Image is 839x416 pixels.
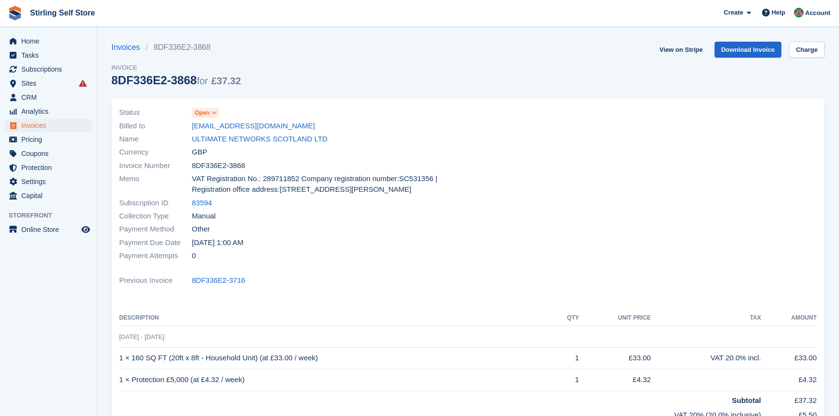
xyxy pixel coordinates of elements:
[5,62,92,76] a: menu
[21,48,79,62] span: Tasks
[192,211,216,222] span: Manual
[5,105,92,118] a: menu
[192,160,245,171] span: 8DF336E2-3868
[21,119,79,132] span: Invoices
[192,107,219,118] a: Open
[119,237,192,248] span: Payment Due Date
[119,224,192,235] span: Payment Method
[761,310,817,326] th: Amount
[579,347,651,369] td: £33.00
[119,121,192,132] span: Billed to
[79,79,87,87] i: Smart entry sync failures have occurred
[192,134,327,145] a: ULTIMATE NETWORKS SCOTLAND LTD
[192,173,462,195] span: VAT Registration No.: 289711852 Company registration number:SC531356 | Registration office addres...
[119,211,192,222] span: Collection Type
[5,223,92,236] a: menu
[21,161,79,174] span: Protection
[119,333,164,340] span: [DATE] - [DATE]
[192,237,243,248] time: 2025-09-05 00:00:00 UTC
[21,34,79,48] span: Home
[111,42,241,53] nav: breadcrumbs
[5,77,92,90] a: menu
[21,175,79,188] span: Settings
[761,369,817,391] td: £4.32
[21,62,79,76] span: Subscriptions
[553,310,579,326] th: QTY
[26,5,99,21] a: Stirling Self Store
[5,175,92,188] a: menu
[21,105,79,118] span: Analytics
[192,275,245,286] a: 8DF336E2-3716
[5,119,92,132] a: menu
[21,189,79,202] span: Capital
[211,76,241,86] span: £37.32
[119,369,553,391] td: 1 × Protection £5,000 (at £4.32 / week)
[5,189,92,202] a: menu
[119,198,192,209] span: Subscription ID
[192,121,315,132] a: [EMAIL_ADDRESS][DOMAIN_NAME]
[195,108,210,117] span: Open
[21,77,79,90] span: Sites
[119,250,192,262] span: Payment Attempts
[192,224,210,235] span: Other
[5,48,92,62] a: menu
[119,347,553,369] td: 1 × 160 SQ FT (20ft x 8ft - Household Unit) (at £33.00 / week)
[119,147,192,158] span: Currency
[553,347,579,369] td: 1
[80,224,92,235] a: Preview store
[553,369,579,391] td: 1
[192,198,212,209] a: 83594
[119,173,192,195] span: Memo
[111,42,146,53] a: Invoices
[111,63,241,73] span: Invoice
[119,134,192,145] span: Name
[21,147,79,160] span: Coupons
[5,34,92,48] a: menu
[119,275,192,286] span: Previous Invoice
[579,369,651,391] td: £4.32
[772,8,785,17] span: Help
[724,8,743,17] span: Create
[119,310,553,326] th: Description
[119,160,192,171] span: Invoice Number
[111,74,241,87] div: 8DF336E2-3868
[21,133,79,146] span: Pricing
[119,107,192,118] span: Status
[805,8,830,18] span: Account
[5,147,92,160] a: menu
[789,42,824,58] a: Charge
[21,91,79,104] span: CRM
[9,211,96,220] span: Storefront
[5,133,92,146] a: menu
[192,147,207,158] span: GBP
[794,8,804,17] img: Lucy
[192,250,196,262] span: 0
[579,310,651,326] th: Unit Price
[732,396,761,404] strong: Subtotal
[761,347,817,369] td: £33.00
[5,91,92,104] a: menu
[651,353,761,364] div: VAT 20.0% incl.
[651,310,761,326] th: Tax
[21,223,79,236] span: Online Store
[197,76,208,86] span: for
[761,391,817,406] td: £37.32
[8,6,22,20] img: stora-icon-8386f47178a22dfd0bd8f6a31ec36ba5ce8667c1dd55bd0f319d3a0aa187defe.svg
[715,42,782,58] a: Download Invoice
[5,161,92,174] a: menu
[655,42,706,58] a: View on Stripe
